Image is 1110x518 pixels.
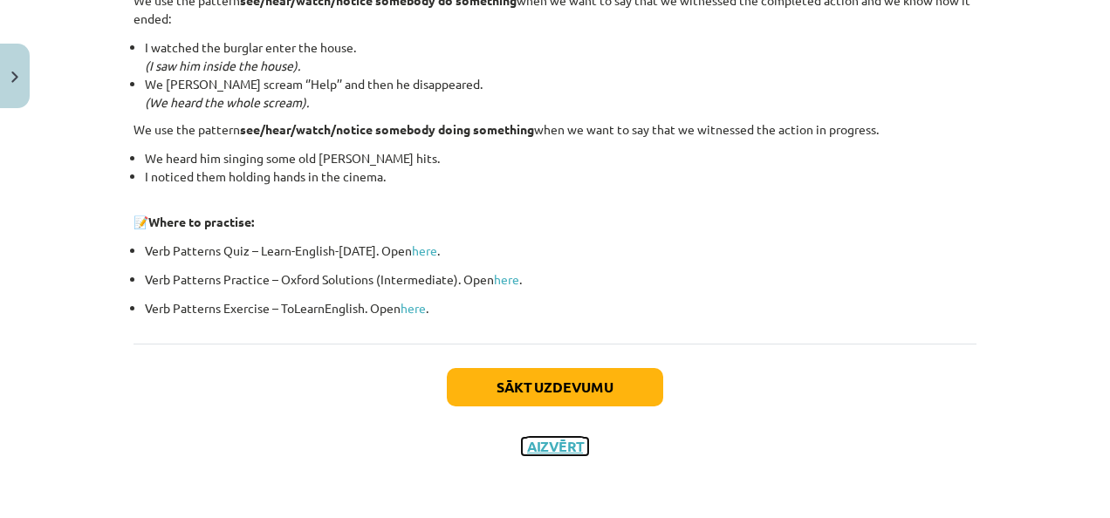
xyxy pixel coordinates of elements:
a: here [494,271,519,287]
strong: see/hear/watch/notice somebody doing something [240,121,534,137]
p: We use the pattern when we want to say that we witnessed the action in progress. [134,120,976,139]
li: We heard him singing some old [PERSON_NAME] hits. [145,149,976,167]
p: Verb Patterns Quiz – Learn-English-[DATE]. Open . [145,242,976,260]
button: Aizvērt [522,438,588,455]
em: (We heard the whole scream). [145,94,309,110]
p: Verb Patterns Exercise – ToLearnEnglish. Open . [145,299,976,317]
li: We [PERSON_NAME] scream ‘’Help’’ and then he disappeared. [145,75,976,112]
p: 📝 [134,194,976,231]
a: here [401,300,426,316]
strong: Where to practise: [148,214,254,229]
a: here [412,242,437,258]
li: I noticed them holding hands in the cinema. [145,167,976,186]
img: icon-close-lesson-0947bae3869378f0d4975bcd49f059093ad1ed9edebbc8119c70593378902aed.svg [11,72,18,83]
button: Sākt uzdevumu [447,368,663,406]
li: I watched the burglar enter the house. [145,38,976,75]
p: Verb Patterns Practice – Oxford Solutions (Intermediate). Open . [145,270,976,289]
em: (I saw him inside the house). [145,58,300,73]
